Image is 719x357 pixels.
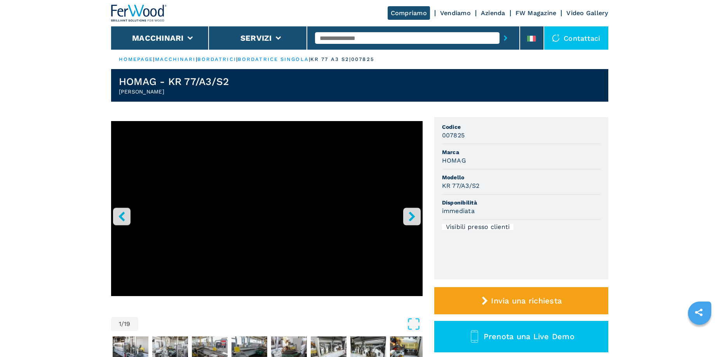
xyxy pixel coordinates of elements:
[403,208,421,225] button: right-button
[500,29,512,47] button: submit-button
[240,33,272,43] button: Servizi
[442,206,475,215] h3: immediata
[119,56,153,62] a: HOMEPAGE
[155,56,196,62] a: macchinari
[434,287,608,314] button: Invia una richiesta
[124,321,131,327] span: 19
[442,181,480,190] h3: KR 77/A3/S2
[153,56,155,62] span: |
[686,322,713,351] iframe: Chat
[515,9,557,17] a: FW Magazine
[440,9,471,17] a: Vendiamo
[121,321,124,327] span: /
[481,9,505,17] a: Azienda
[111,5,167,22] img: Ferwood
[119,321,121,327] span: 1
[544,26,608,50] div: Contattaci
[132,33,184,43] button: Macchinari
[119,88,229,95] h2: [PERSON_NAME]
[113,208,131,225] button: left-button
[442,148,601,156] span: Marca
[140,317,421,331] button: Open Fullscreen
[434,321,608,352] button: Prenota una Live Demo
[491,296,562,305] span: Invia una richiesta
[442,156,466,165] h3: HOMAG
[238,56,309,62] a: bordatrice singola
[236,56,238,62] span: |
[119,75,229,88] h1: HOMAG - KR 77/A3/S2
[442,199,601,206] span: Disponibilità
[566,9,608,17] a: Video Gallery
[442,173,601,181] span: Modello
[388,6,430,20] a: Compriamo
[442,131,465,140] h3: 007825
[442,123,601,131] span: Codice
[196,56,197,62] span: |
[484,332,575,341] span: Prenota una Live Demo
[552,34,560,42] img: Contattaci
[351,56,374,63] p: 007825
[310,56,351,63] p: kr 77 a3 s2 |
[689,303,709,322] a: sharethis
[442,224,514,230] div: Visibili presso clienti
[111,121,423,309] div: Go to Slide 1
[309,56,310,62] span: |
[111,121,423,296] iframe: Bordatrice Singola in azione - HOMAG - KR 77/A3/S2 - Ferwoodgroup - 007825
[197,56,236,62] a: bordatrici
